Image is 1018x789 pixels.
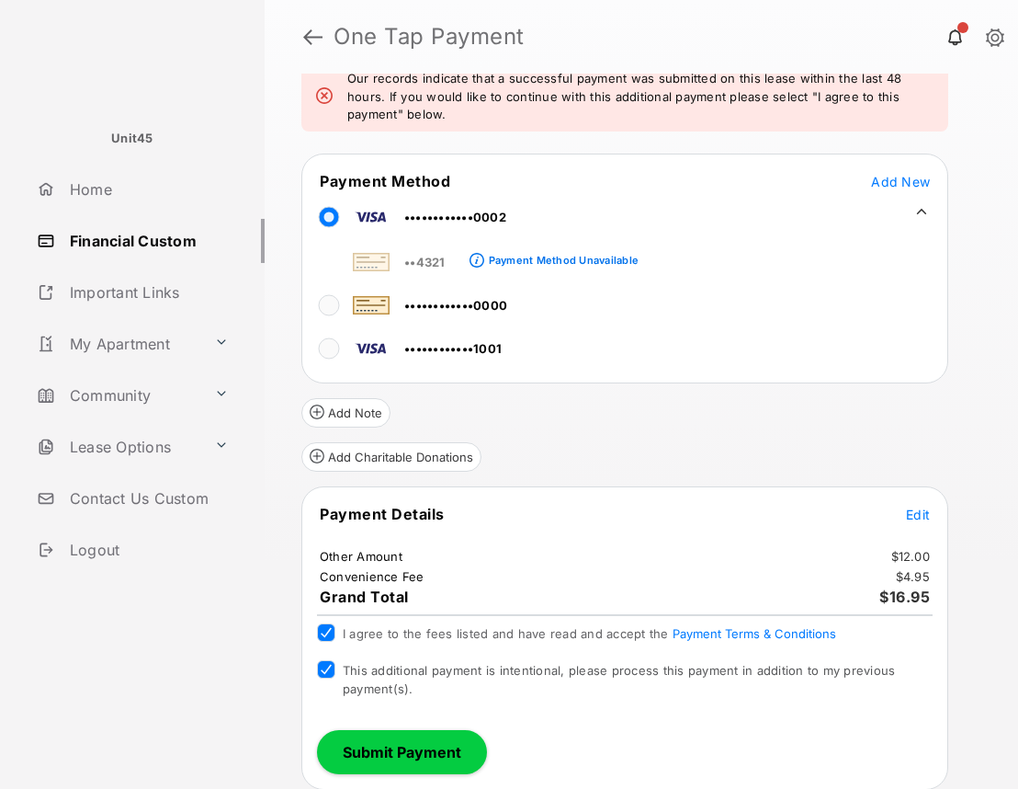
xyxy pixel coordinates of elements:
td: $12.00 [890,548,932,565]
button: Add New [871,172,930,190]
span: ••4321 [404,255,446,269]
strong: One Tap Payment [334,26,525,48]
a: Community [29,373,207,417]
a: Financial Custom [29,219,265,263]
td: $4.95 [895,568,931,585]
a: Payment Method Unavailable [484,239,639,270]
span: ••••••••••••0002 [404,210,506,224]
span: Payment Details [320,505,445,523]
span: Payment Method [320,172,450,190]
span: Edit [906,507,930,522]
button: Add Charitable Donations [301,442,481,472]
span: Grand Total [320,588,409,606]
button: Add Note [301,398,390,428]
span: ••••••••••••0000 [404,298,507,313]
span: I agree to the fees listed and have read and accept the [343,626,836,641]
p: Unit45 [111,130,153,148]
button: Submit Payment [317,730,487,774]
a: Home [29,167,265,212]
a: Lease Options [29,425,207,469]
span: This additional payment is intentional, please process this payment in addition to my previous pa... [343,663,895,696]
em: Our records indicate that a successful payment was submitted on this lease within the last 48 hou... [347,70,933,124]
span: ••••••••••••1001 [404,341,502,356]
td: Convenience Fee [319,568,425,585]
div: Payment Method Unavailable [489,254,639,267]
span: $16.95 [879,588,930,606]
a: Contact Us Custom [29,476,265,520]
a: Logout [29,528,265,572]
td: Other Amount [319,548,403,565]
span: Add New [871,174,930,189]
button: I agree to the fees listed and have read and accept the [673,626,836,641]
a: Important Links [29,270,236,314]
a: My Apartment [29,322,207,366]
button: Edit [906,505,930,523]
